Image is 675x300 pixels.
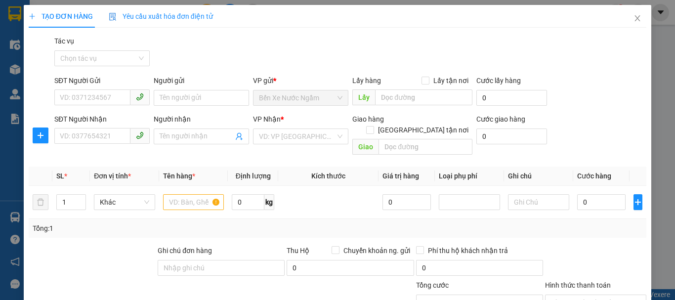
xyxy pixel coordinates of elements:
[94,172,131,180] span: Đơn vị tính
[577,172,611,180] span: Cước hàng
[382,172,419,180] span: Giá trị hàng
[352,139,379,155] span: Giao
[264,194,274,210] span: kg
[109,12,213,20] span: Yêu cầu xuất hóa đơn điện tử
[424,245,512,256] span: Phí thu hộ khách nhận trả
[633,14,641,22] span: close
[100,195,149,210] span: Khác
[109,13,117,21] img: icon
[154,114,249,125] div: Người nhận
[136,93,144,101] span: phone
[504,167,573,186] th: Ghi chú
[379,139,472,155] input: Dọc đường
[163,172,195,180] span: Tên hàng
[476,129,547,144] input: Cước giao hàng
[435,167,504,186] th: Loại phụ phí
[375,89,472,105] input: Dọc đường
[253,75,348,86] div: VP gửi
[136,131,144,139] span: phone
[508,194,569,210] input: Ghi Chú
[352,115,384,123] span: Giao hàng
[75,202,85,210] span: Decrease Value
[311,172,345,180] span: Kích thước
[352,89,375,105] span: Lấy
[235,132,243,140] span: user-add
[634,198,642,206] span: plus
[56,172,64,180] span: SL
[253,115,281,123] span: VP Nhận
[374,125,472,135] span: [GEOGRAPHIC_DATA] tận nơi
[154,75,249,86] div: Người gửi
[633,194,642,210] button: plus
[287,247,309,255] span: Thu Hộ
[158,247,212,255] label: Ghi chú đơn hàng
[33,128,48,143] button: plus
[75,195,85,202] span: Increase Value
[259,90,342,105] span: Bến Xe Nước Ngầm
[624,5,651,33] button: Close
[476,115,525,123] label: Cước giao hàng
[78,203,84,209] span: down
[236,172,271,180] span: Định lượng
[54,37,74,45] label: Tác vụ
[429,75,472,86] span: Lấy tận nơi
[33,194,48,210] button: delete
[78,196,84,202] span: up
[416,281,449,289] span: Tổng cước
[352,77,381,85] span: Lấy hàng
[545,281,611,289] label: Hình thức thanh toán
[33,223,261,234] div: Tổng: 1
[33,131,48,139] span: plus
[158,260,285,276] input: Ghi chú đơn hàng
[382,194,431,210] input: 0
[29,12,93,20] span: TẠO ĐƠN HÀNG
[54,114,150,125] div: SĐT Người Nhận
[29,13,36,20] span: plus
[54,75,150,86] div: SĐT Người Gửi
[476,90,547,106] input: Cước lấy hàng
[163,194,224,210] input: VD: Bàn, Ghế
[339,245,414,256] span: Chuyển khoản ng. gửi
[476,77,521,85] label: Cước lấy hàng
